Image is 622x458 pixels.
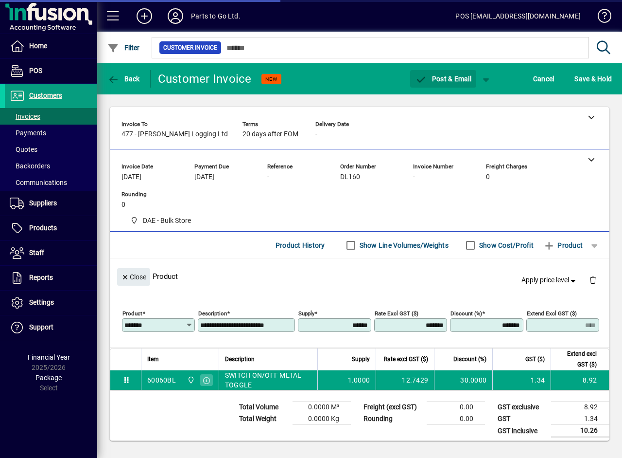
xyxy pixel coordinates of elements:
span: DAE - Bulk Store [185,375,196,385]
span: Extend excl GST ($) [557,348,597,370]
td: Total Weight [234,413,293,425]
span: Cancel [533,71,554,87]
a: Quotes [5,141,97,158]
div: Parts to Go Ltd. [191,8,241,24]
span: S [574,75,578,83]
td: 0.0000 M³ [293,402,351,413]
div: Customer Invoice [158,71,252,87]
a: Staff [5,241,97,265]
span: P [432,75,436,83]
button: Save & Hold [572,70,614,88]
span: SWITCH ON/OFF METAL TOGGLE [225,370,311,390]
span: [DATE] [194,173,214,181]
span: Support [29,323,53,331]
a: Payments [5,125,97,141]
td: 30.0000 [434,370,492,390]
td: 8.92 [551,370,609,390]
button: Close [117,268,150,286]
a: Settings [5,291,97,315]
td: GST [493,413,551,425]
span: ave & Hold [574,71,612,87]
span: 20 days after EOM [242,130,298,138]
span: Backorders [10,162,50,170]
td: 8.92 [551,402,609,413]
span: Item [147,354,159,365]
div: POS [EMAIL_ADDRESS][DOMAIN_NAME] [455,8,581,24]
span: Product History [276,238,325,253]
span: POS [29,67,42,74]
span: Description [225,354,255,365]
span: Customers [29,92,62,99]
td: Rounding [359,413,427,425]
span: Close [121,269,146,285]
span: Filter [107,44,140,52]
td: 0.0000 Kg [293,413,351,425]
span: Supply [352,354,370,365]
button: Product [538,237,587,254]
mat-label: Discount (%) [450,310,482,317]
app-page-header-button: Back [97,70,151,88]
td: Freight (excl GST) [359,402,427,413]
div: 60060BL [147,375,176,385]
mat-label: Supply [298,310,314,317]
span: Customer Invoice [163,43,217,53]
span: Suppliers [29,199,57,207]
label: Show Line Volumes/Weights [358,240,449,250]
td: 1.34 [492,370,551,390]
span: Staff [29,249,44,256]
span: Payments [10,129,46,137]
div: Product [110,258,609,294]
mat-label: Rate excl GST ($) [375,310,418,317]
span: Apply price level [521,275,578,285]
span: Discount (%) [453,354,486,365]
td: GST exclusive [493,402,551,413]
span: NEW [265,76,277,82]
span: - [315,130,317,138]
a: Suppliers [5,191,97,216]
span: Products [29,224,57,232]
app-page-header-button: Delete [581,275,605,284]
td: 10.26 [551,425,609,437]
span: Communications [10,179,67,186]
a: Support [5,315,97,340]
span: - [413,173,415,181]
a: Home [5,34,97,58]
a: Reports [5,266,97,290]
span: Rate excl GST ($) [384,354,428,365]
span: Reports [29,274,53,281]
span: Product [543,238,583,253]
mat-label: Extend excl GST ($) [527,310,577,317]
mat-label: Product [122,310,142,317]
button: Add [129,7,160,25]
span: Quotes [10,146,37,153]
span: Rounding [121,191,180,198]
span: 0 [121,201,125,209]
span: Settings [29,298,54,306]
a: Products [5,216,97,240]
button: Profile [160,7,191,25]
span: Home [29,42,47,50]
span: ost & Email [415,75,471,83]
mat-label: Description [198,310,227,317]
button: Delete [581,268,605,292]
button: Filter [105,39,142,56]
a: Communications [5,174,97,191]
div: 12.7429 [382,375,428,385]
span: 1.0000 [348,375,370,385]
app-page-header-button: Close [115,272,153,281]
span: DAE - Bulk Store [126,215,195,227]
td: GST inclusive [493,425,551,437]
span: Invoices [10,112,40,120]
td: 1.34 [551,413,609,425]
span: 477 - [PERSON_NAME] Logging Ltd [121,130,228,138]
span: Back [107,75,140,83]
span: 0 [486,173,490,181]
span: Package [35,374,62,382]
span: DL160 [340,173,360,181]
button: Product History [272,237,329,254]
td: 0.00 [427,402,485,413]
button: Post & Email [410,70,476,88]
a: POS [5,59,97,83]
span: DAE - Bulk Store [143,216,191,226]
button: Back [105,70,142,88]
